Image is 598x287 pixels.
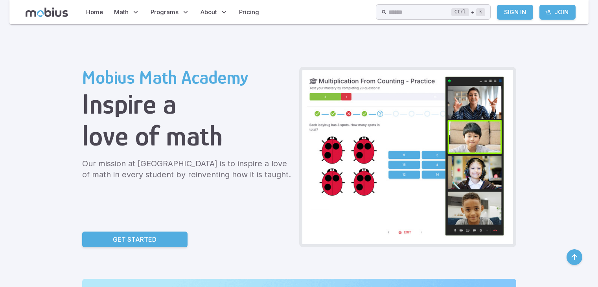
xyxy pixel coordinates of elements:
[82,67,293,88] h2: Mobius Math Academy
[82,232,188,247] a: Get Started
[82,158,293,180] p: Our mission at [GEOGRAPHIC_DATA] is to inspire a love of math in every student by reinventing how...
[82,120,293,152] h1: love of math
[497,5,533,20] a: Sign In
[84,3,105,21] a: Home
[451,7,485,17] div: +
[476,8,485,16] kbd: k
[451,8,469,16] kbd: Ctrl
[114,8,129,17] span: Math
[113,235,156,244] p: Get Started
[302,70,513,244] img: Grade 2 Class
[237,3,261,21] a: Pricing
[201,8,217,17] span: About
[539,5,576,20] a: Join
[151,8,178,17] span: Programs
[82,88,293,120] h1: Inspire a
